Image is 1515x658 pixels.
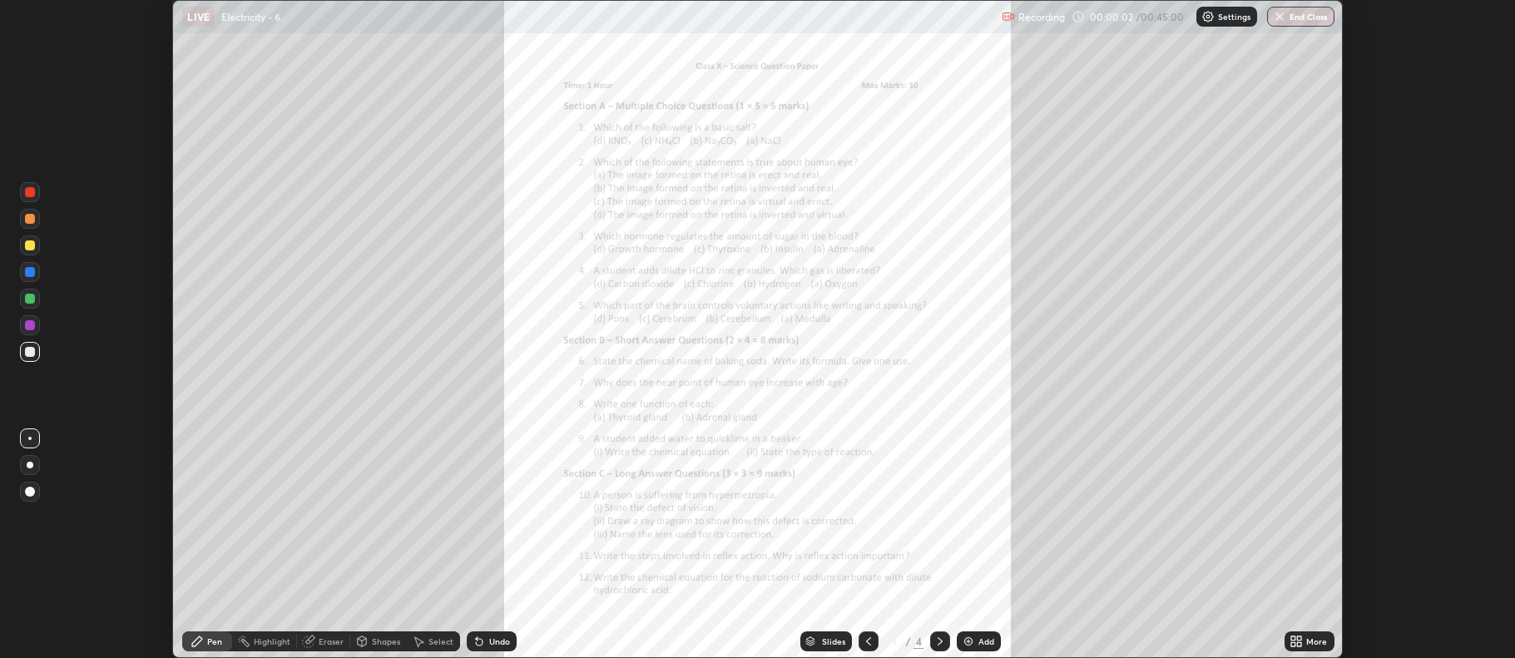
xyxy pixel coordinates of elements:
div: 3 [885,636,902,646]
div: Shapes [372,637,400,646]
p: Electricity - 6 [221,10,280,23]
div: 4 [913,634,923,649]
div: / [905,636,910,646]
img: end-class-cross [1273,10,1286,23]
img: recording.375f2c34.svg [1002,10,1015,23]
p: Recording [1018,11,1065,23]
div: Pen [207,637,222,646]
img: class-settings-icons [1201,10,1215,23]
div: Add [978,637,994,646]
div: Highlight [254,637,290,646]
div: Undo [489,637,510,646]
div: More [1306,637,1327,646]
div: Select [428,637,453,646]
p: LIVE [187,10,210,23]
p: Settings [1218,12,1250,21]
div: Eraser [319,637,344,646]
div: Slides [822,637,845,646]
img: add-slide-button [962,635,975,648]
button: End Class [1267,7,1334,27]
